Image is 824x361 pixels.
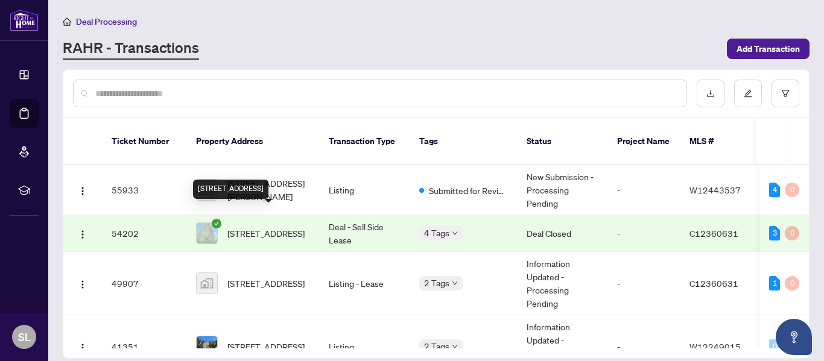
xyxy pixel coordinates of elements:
[227,340,305,353] span: [STREET_ADDRESS]
[193,180,268,199] div: [STREET_ADDRESS]
[319,165,410,215] td: Listing
[689,278,738,289] span: C12360631
[737,39,800,58] span: Add Transaction
[18,328,31,345] span: SL
[689,228,738,239] span: C12360631
[73,180,92,199] button: Logo
[197,273,217,294] img: thumbnail-img
[776,319,812,355] button: Open asap
[78,186,87,196] img: Logo
[227,277,305,290] span: [STREET_ADDRESS]
[452,230,458,236] span: down
[517,252,607,315] td: Information Updated - Processing Pending
[429,184,507,197] span: Submitted for Review
[781,89,790,98] span: filter
[319,252,410,315] td: Listing - Lease
[78,343,87,353] img: Logo
[734,80,762,107] button: edit
[689,184,741,195] span: W12443537
[63,17,71,26] span: home
[212,219,221,228] span: check-circle
[727,39,810,59] button: Add Transaction
[706,89,715,98] span: download
[769,276,780,290] div: 1
[785,226,799,240] div: 0
[785,276,799,290] div: 0
[452,344,458,350] span: down
[102,118,186,165] th: Ticket Number
[227,177,309,203] span: [STREET_ADDRESS][PERSON_NAME]
[227,227,305,240] span: [STREET_ADDRESS]
[186,118,319,165] th: Property Address
[424,339,449,353] span: 2 Tags
[680,118,752,165] th: MLS #
[769,183,780,197] div: 4
[689,341,741,352] span: W12249015
[517,215,607,252] td: Deal Closed
[73,274,92,293] button: Logo
[78,280,87,289] img: Logo
[102,165,186,215] td: 55933
[769,339,780,354] div: 0
[517,118,607,165] th: Status
[769,226,780,240] div: 3
[10,9,39,31] img: logo
[697,80,724,107] button: download
[772,80,799,107] button: filter
[319,118,410,165] th: Transaction Type
[517,165,607,215] td: New Submission - Processing Pending
[744,89,752,98] span: edit
[607,118,680,165] th: Project Name
[63,38,199,60] a: RAHR - Transactions
[73,224,92,243] button: Logo
[452,280,458,286] span: down
[78,230,87,239] img: Logo
[607,215,680,252] td: -
[73,337,92,356] button: Logo
[424,226,449,240] span: 4 Tags
[197,336,217,357] img: thumbnail-img
[319,215,410,252] td: Deal - Sell Side Lease
[424,276,449,290] span: 2 Tags
[607,165,680,215] td: -
[102,252,186,315] td: 49907
[102,215,186,252] td: 54202
[76,16,137,27] span: Deal Processing
[197,223,217,243] img: thumbnail-img
[410,118,517,165] th: Tags
[785,183,799,197] div: 0
[607,252,680,315] td: -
